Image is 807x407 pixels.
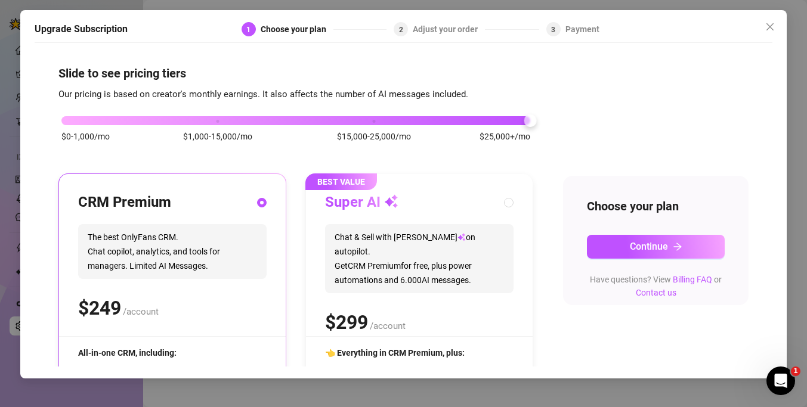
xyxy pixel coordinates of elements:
[325,348,465,358] span: 👈 Everything in CRM Premium, plus:
[183,130,252,143] span: $1,000-15,000/mo
[399,26,403,34] span: 2
[78,366,154,375] span: AI Messages
[673,275,712,284] a: Billing FAQ
[565,22,599,36] div: Payment
[78,224,267,279] span: The best OnlyFans CRM. Chat copilot, analytics, and tools for managers. Limited AI Messages.
[305,173,377,190] span: BEST VALUE
[325,366,441,375] span: Izzy with AI Messages
[480,130,530,143] span: $25,000+/mo
[590,275,722,297] span: Have questions? View or
[636,288,676,297] a: Contact us
[630,241,668,252] span: Continue
[765,22,775,32] span: close
[791,366,800,376] span: 1
[551,26,555,34] span: 3
[58,65,749,82] h4: Slide to see pricing tiers
[370,321,406,331] span: /account
[673,242,682,251] span: arrow-right
[78,348,177,358] span: All-in-one CRM, including:
[413,22,485,36] div: Adjust your order
[78,193,171,212] h3: CRM Premium
[587,235,725,259] button: Continuearrow-right
[337,130,411,143] span: $15,000-25,000/mo
[325,224,514,293] span: Chat & Sell with [PERSON_NAME] on autopilot. Get CRM Premium for free, plus power automations and...
[766,366,795,395] iframe: Intercom live chat
[760,17,780,36] button: Close
[246,26,251,34] span: 1
[123,306,159,317] span: /account
[587,198,725,215] h4: Choose your plan
[35,22,128,36] h5: Upgrade Subscription
[58,89,468,100] span: Our pricing is based on creator's monthly earnings. It also affects the number of AI messages inc...
[325,311,368,334] span: $
[78,297,121,319] span: $
[325,193,398,212] h3: Super AI
[61,130,110,143] span: $0-1,000/mo
[261,22,333,36] div: Choose your plan
[760,22,780,32] span: Close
